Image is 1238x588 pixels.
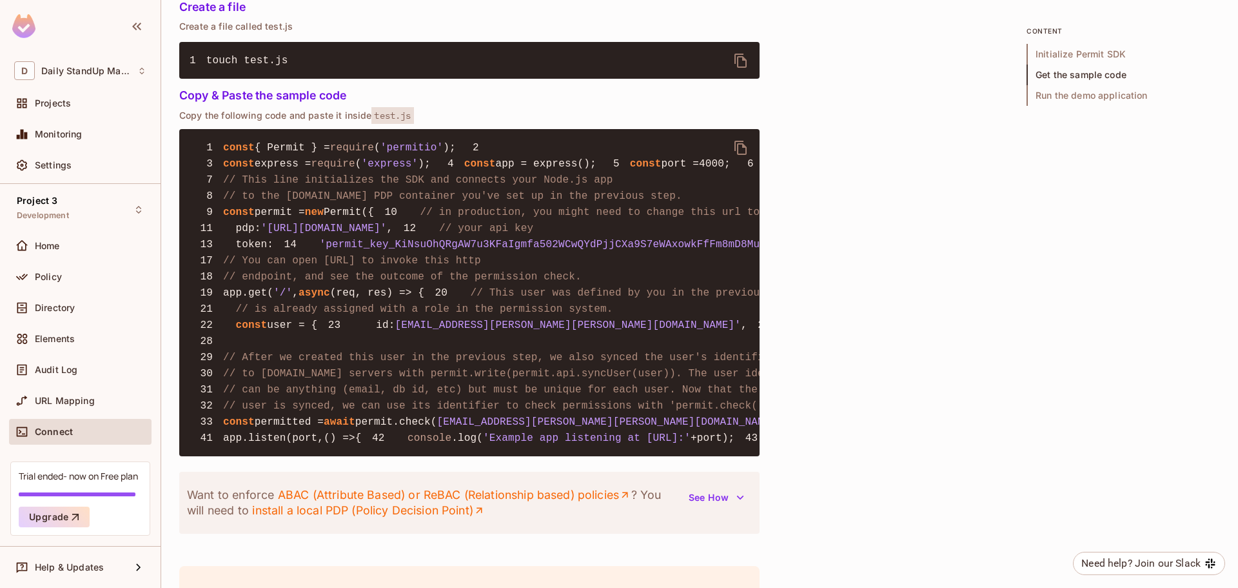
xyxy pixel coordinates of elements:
span: const [630,158,662,170]
span: 17 [190,253,223,269]
span: 29 [190,350,223,365]
span: : [267,239,273,250]
a: ABAC (Attribute Based) or ReBAC (Relationship based) policies [277,487,631,503]
span: app.get( [223,287,273,299]
span: 'permitio' [380,142,444,154]
span: 1 [190,53,206,68]
span: +port); [691,432,734,444]
span: Run the demo application [1027,85,1220,106]
span: Monitoring [35,129,83,139]
span: const [223,416,255,428]
span: 31 [190,382,223,398]
span: 41 [190,431,223,446]
span: // to [DOMAIN_NAME] servers with permit.write(permit.api.syncUser(user)). The user identifier [223,368,808,380]
span: Project 3 [17,196,57,206]
span: 32 [190,398,223,414]
button: delete [725,132,756,163]
span: 30 [190,366,223,381]
span: 4 [431,156,464,172]
span: 11 [190,221,223,236]
span: [EMAIL_ADDRESS][PERSON_NAME][PERSON_NAME][DOMAIN_NAME]' [437,416,783,428]
span: port = [661,158,699,170]
span: app.listen(port, [223,432,324,444]
span: 43 [734,431,768,446]
span: 4000 [699,158,724,170]
div: Trial ended- now on Free plan [19,470,138,482]
span: Development [17,210,69,221]
span: 24 [747,318,781,333]
span: 12 [393,221,426,236]
span: express = [255,158,311,170]
span: console [408,432,451,444]
span: // This user was defined by you in the previous step and [471,287,823,299]
span: // can be anything (email, db id, etc) but must be unique for each user. Now that the [223,384,758,396]
p: Create a file called test.js [179,21,760,32]
span: const [223,158,255,170]
span: touch test.js [206,55,288,66]
span: id [376,319,389,331]
span: [EMAIL_ADDRESS][PERSON_NAME][PERSON_NAME][DOMAIN_NAME]' [395,319,741,331]
span: async [299,287,330,299]
span: Projects [35,98,71,108]
span: 21 [190,301,223,317]
span: app = express(); [496,158,596,170]
span: 3 [190,156,223,172]
span: Workspace: Daily StandUp Manager [41,66,131,76]
span: Directory [35,303,75,313]
span: 42 [362,431,395,446]
span: 5 [596,156,630,172]
span: pdp [236,223,255,234]
span: await [324,416,355,428]
span: Audit Log [35,365,77,375]
span: 7 [190,172,223,188]
span: 'Example app listening at [URL]:' [483,432,691,444]
img: SReyMgAAAABJRU5ErkJggg== [12,14,35,38]
span: 20 [424,285,458,301]
span: Home [35,241,60,251]
div: Need help? Join our Slack [1081,556,1201,571]
span: require [311,158,355,170]
span: const [223,142,255,154]
button: See How [681,487,752,508]
span: user = { [267,319,317,331]
span: // in production, you might need to change this url to fit your deployment [420,207,886,218]
span: // After we created this user in the previous step, we also synced the user's identifier [223,352,776,363]
span: '[URL][DOMAIN_NAME]' [261,223,387,234]
span: 14 [273,237,307,252]
span: // is already assigned with a role in the permission system. [236,303,613,315]
span: 8 [190,188,223,204]
h5: Create a file [179,1,760,14]
span: 'express' [362,158,418,170]
span: 18 [190,269,223,285]
span: Initialize Permit SDK [1027,44,1220,65]
a: install a local PDP (Policy Decision Point) [252,503,485,518]
span: () => [324,432,355,444]
span: , [292,287,299,299]
h5: Copy & Paste the sample code [179,89,760,102]
span: '/' [273,287,292,299]
span: : [389,319,395,331]
span: test.js [371,107,413,124]
span: permitted = [255,416,324,428]
span: Policy [35,272,62,282]
span: Settings [35,160,72,170]
span: Get the sample code [1027,65,1220,85]
span: // your api key [439,223,533,234]
span: .log( [451,432,483,444]
span: 9 [190,205,223,220]
span: D [14,61,35,80]
span: // You can open [URL] to invoke this http [223,255,481,267]
span: Help & Updates [35,562,104,573]
span: permit = [255,207,305,218]
span: new [305,207,324,218]
span: // user is synced, we can use its identifier to check permissions with 'permit.check()'. [223,400,776,412]
span: 'permit_key_KiNsuOhQRgAW7u3KFaIgmfa502WCwQYdPjjCXa9S7eWAxowkFfFm8mD8MudKCv6Lwnwz4oWZxyz2OuyfJgro89' [320,239,942,250]
span: { Permit } = [255,142,330,154]
span: , [387,223,393,234]
span: ); [443,142,456,154]
span: 10 [374,205,408,220]
span: 19 [190,285,223,301]
p: Copy the following code and paste it inside [179,110,760,121]
span: 22 [190,318,223,333]
span: require [330,142,374,154]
